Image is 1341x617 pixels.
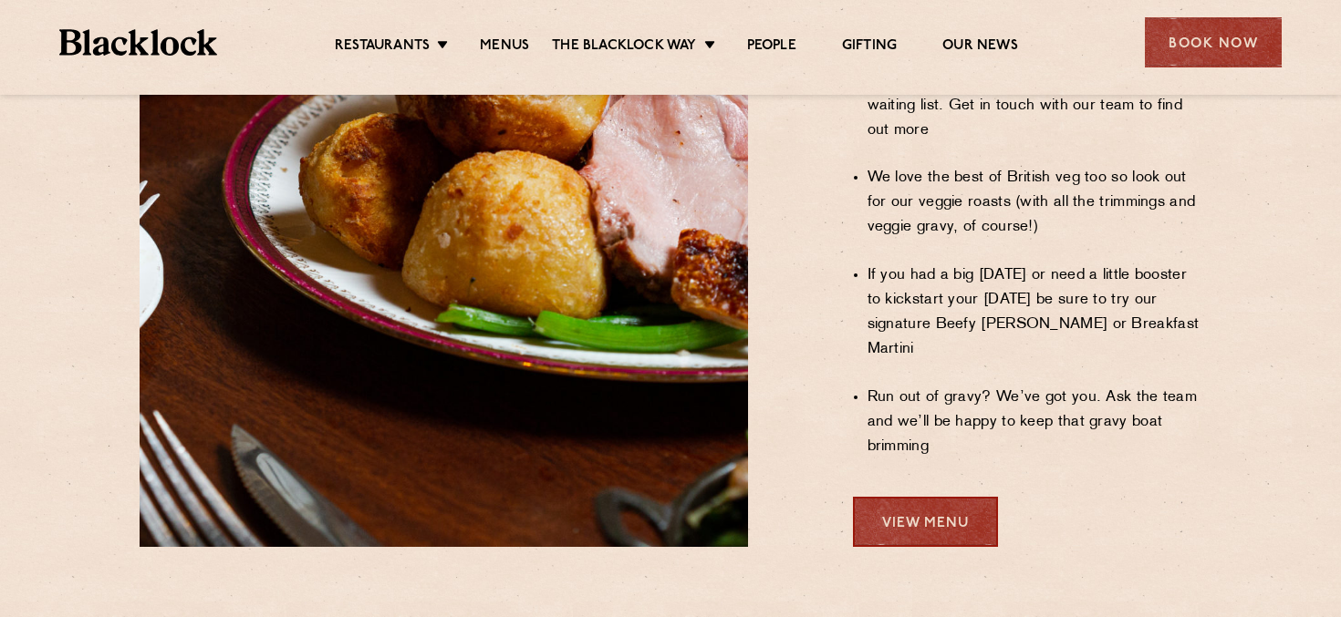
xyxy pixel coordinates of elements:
a: The Blacklock Way [552,37,696,57]
a: Restaurants [335,37,430,57]
a: View Menu [853,497,998,547]
a: Our News [942,37,1018,57]
img: BL_Textured_Logo-footer-cropped.svg [59,29,217,56]
li: If you had a big [DATE] or need a little booster to kickstart your [DATE] be sure to try our sign... [868,263,1202,362]
a: People [747,37,796,57]
a: Menus [480,37,529,57]
div: Book Now [1145,17,1282,67]
li: We love the best of British veg too so look out for our veggie roasts (with all the trimmings and... [868,166,1202,240]
li: Run out of gravy? We’ve got you. Ask the team and we’ll be happy to keep that gravy boat brimming [868,386,1202,459]
a: Gifting [842,37,897,57]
